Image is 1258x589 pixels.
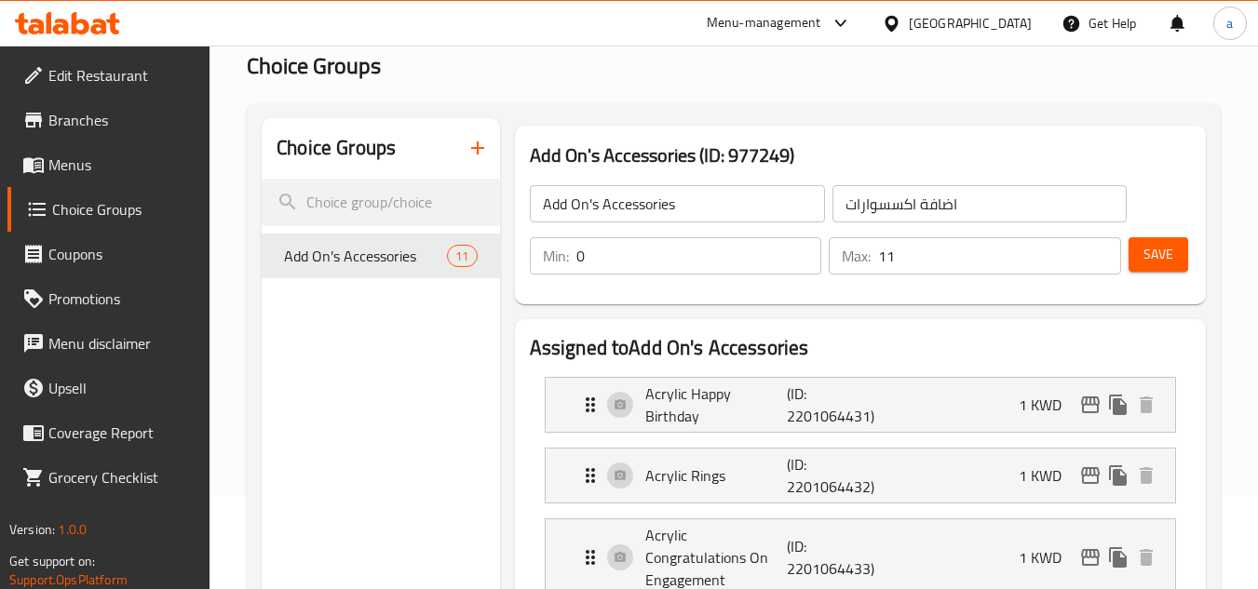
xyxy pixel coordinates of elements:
p: Min: [543,245,569,267]
h2: Assigned to Add On's Accessories [530,334,1191,362]
p: 1 KWD [1019,464,1076,487]
a: Edit Restaurant [7,53,210,98]
button: edit [1076,462,1104,489]
div: Expand [546,448,1175,502]
a: Coupons [7,232,210,276]
a: Menus [7,142,210,187]
button: duplicate [1104,462,1132,489]
p: 1 KWD [1019,394,1076,416]
span: Coupons [48,243,196,265]
p: Acrylic Happy Birthday [645,382,788,427]
button: Save [1129,237,1188,272]
h2: Choice Groups [277,134,396,162]
a: Upsell [7,366,210,410]
li: Expand [530,369,1191,440]
button: delete [1132,391,1160,419]
a: Menu disclaimer [7,321,210,366]
a: Choice Groups [7,187,210,232]
span: Menus [48,154,196,176]
div: Choices [447,245,477,267]
p: Max: [842,245,871,267]
p: (ID: 2201064433) [787,535,882,580]
a: Grocery Checklist [7,455,210,500]
p: (ID: 2201064432) [787,453,882,498]
span: Upsell [48,377,196,399]
span: a [1226,13,1233,33]
div: Expand [546,378,1175,432]
span: Choice Groups [247,45,381,87]
span: Get support on: [9,549,95,573]
div: Add On's Accessories11 [262,234,499,278]
button: edit [1076,543,1104,571]
button: delete [1132,543,1160,571]
span: Promotions [48,288,196,310]
a: Branches [7,98,210,142]
span: Version: [9,517,55,542]
span: 11 [448,248,476,265]
button: duplicate [1104,543,1132,571]
p: Acrylic Rings [645,464,788,487]
span: Grocery Checklist [48,466,196,489]
span: Add On's Accessories [284,245,447,267]
button: delete [1132,462,1160,489]
li: Expand [530,440,1191,511]
div: [GEOGRAPHIC_DATA] [909,13,1032,33]
span: Choice Groups [52,198,196,221]
p: (ID: 2201064431) [787,382,882,427]
span: Menu disclaimer [48,332,196,355]
span: Save [1143,243,1173,266]
button: edit [1076,391,1104,419]
span: Coverage Report [48,422,196,444]
span: Branches [48,109,196,131]
a: Coverage Report [7,410,210,455]
h3: Add On's Accessories (ID: 977249) [530,141,1191,170]
span: Edit Restaurant [48,64,196,87]
button: duplicate [1104,391,1132,419]
input: search [262,179,499,226]
div: Menu-management [707,12,821,34]
a: Promotions [7,276,210,321]
span: 1.0.0 [58,517,87,542]
p: 1 KWD [1019,546,1076,569]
